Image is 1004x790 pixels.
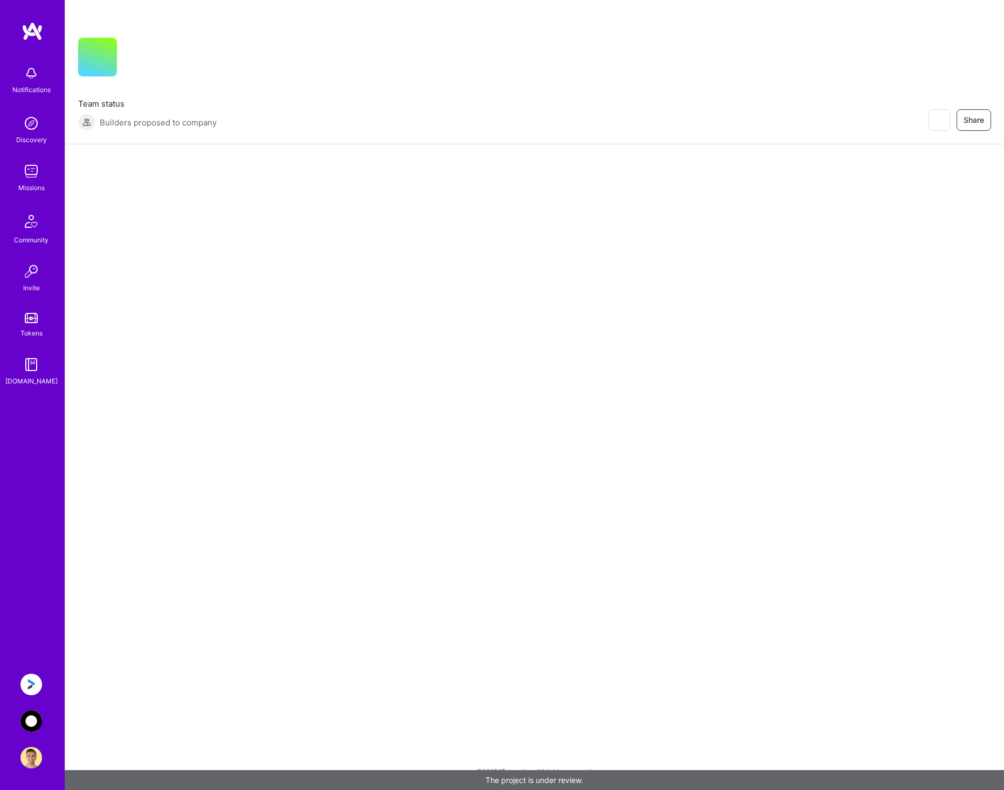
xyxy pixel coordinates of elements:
span: Builders proposed to company [100,117,217,128]
img: logo [22,22,43,41]
img: discovery [20,113,42,134]
div: The project is under review. [65,770,1004,790]
a: Anguleris: BIMsmart AI MVP [18,674,45,695]
img: Community [18,208,44,234]
img: Builders proposed to company [78,114,95,131]
span: Team status [78,98,217,109]
img: Anguleris: BIMsmart AI MVP [20,674,42,695]
span: Share [964,115,984,125]
a: AnyTeam: Team for AI-Powered Sales Platform [18,710,45,732]
img: AnyTeam: Team for AI-Powered Sales Platform [20,710,42,732]
img: teamwork [20,160,42,182]
img: guide book [20,354,42,375]
a: User Avatar [18,747,45,768]
i: icon EyeClosed [934,116,943,124]
div: Invite [23,282,40,293]
button: Share [957,109,991,131]
img: tokens [25,313,38,323]
img: Invite [20,261,42,282]
div: Notifications [12,84,51,95]
div: [DOMAIN_NAME] [5,375,58,387]
i: icon CompanyGray [130,55,139,64]
div: Tokens [20,327,43,339]
img: bell [20,62,42,84]
img: User Avatar [20,747,42,768]
div: Community [14,234,49,246]
div: Missions [18,182,45,193]
div: Discovery [16,134,47,145]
